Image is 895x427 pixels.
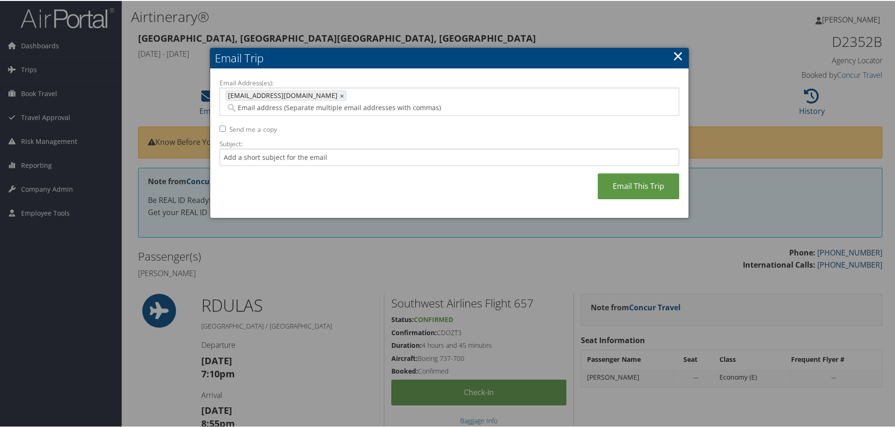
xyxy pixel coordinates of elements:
input: Add a short subject for the email [220,148,679,165]
a: Email This Trip [598,172,679,198]
input: Email address (Separate multiple email addresses with commas) [226,102,580,112]
a: × [340,90,346,99]
label: Subject: [220,138,679,148]
span: [EMAIL_ADDRESS][DOMAIN_NAME] [226,90,337,99]
label: Send me a copy [229,124,277,133]
h2: Email Trip [210,47,689,67]
label: Email Address(es): [220,77,679,87]
a: × [673,45,683,64]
